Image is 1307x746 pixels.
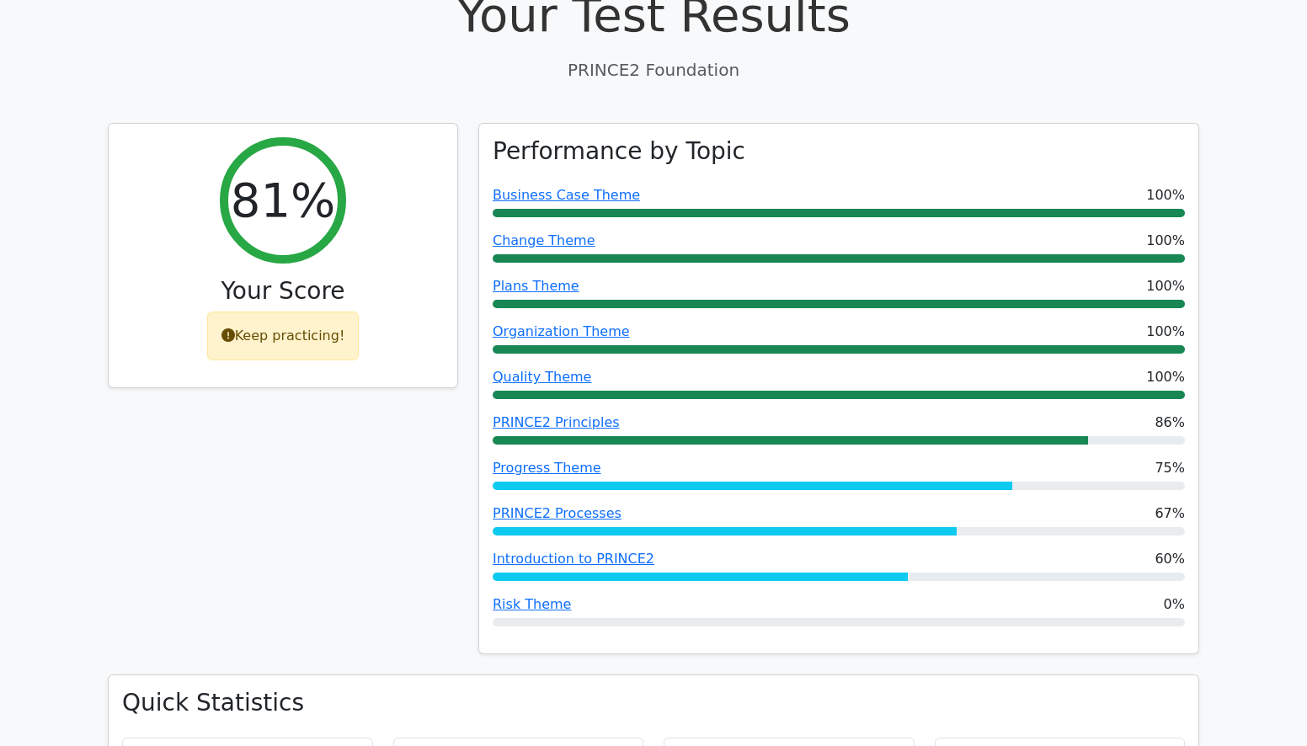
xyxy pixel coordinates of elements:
h3: Performance by Topic [493,137,745,166]
a: Plans Theme [493,278,579,294]
span: 100% [1146,367,1185,387]
span: 100% [1146,322,1185,342]
a: Progress Theme [493,460,601,476]
div: Keep practicing! [207,312,360,360]
a: Introduction to PRINCE2 [493,551,654,567]
span: 75% [1155,458,1185,478]
a: Organization Theme [493,323,630,339]
a: Change Theme [493,232,595,248]
span: 60% [1155,549,1185,569]
span: 0% [1164,594,1185,615]
span: 86% [1155,413,1185,433]
span: 100% [1146,231,1185,251]
span: 100% [1146,185,1185,205]
p: PRINCE2 Foundation [108,57,1199,83]
a: PRINCE2 Principles [493,414,620,430]
span: 67% [1155,504,1185,524]
span: 100% [1146,276,1185,296]
h2: 81% [231,172,335,228]
a: Business Case Theme [493,187,640,203]
h3: Quick Statistics [122,689,1185,717]
a: Quality Theme [493,369,591,385]
h3: Your Score [122,277,444,306]
a: Risk Theme [493,596,571,612]
a: PRINCE2 Processes [493,505,621,521]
